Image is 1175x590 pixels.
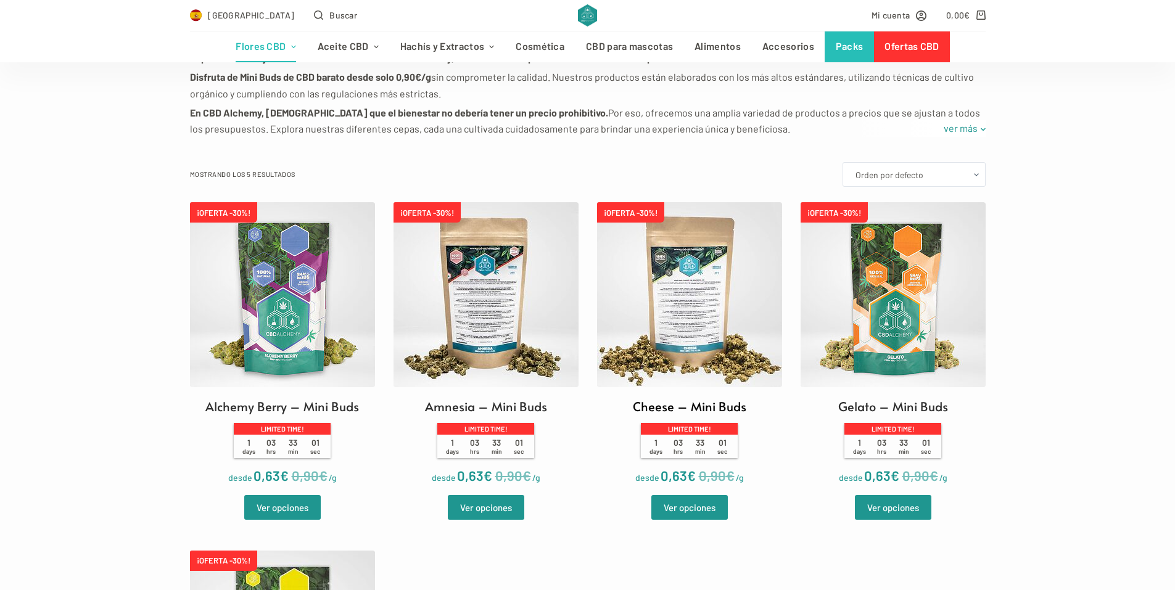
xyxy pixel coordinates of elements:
[635,472,659,483] span: desde
[190,202,375,486] a: ¡OFERTA -30%! Alchemy Berry – Mini Buds Limited time! 1days 03hrs 33min 01sec desde 0,63€/g
[921,448,931,455] span: sec
[946,8,985,22] a: Carro de compra
[699,467,735,483] bdi: 0,90
[872,8,910,22] span: Mi cuenta
[190,71,431,83] strong: Disfruta de Mini Buds de CBD barato desde solo 0,90€/g
[225,31,950,62] nav: Menú de cabecera
[877,448,886,455] span: hrs
[645,438,667,456] span: 1
[717,448,727,455] span: sec
[205,397,359,416] h2: Alchemy Berry – Mini Buds
[437,423,534,434] p: Limited time!
[484,467,492,483] span: €
[855,495,931,520] a: Elige las opciones para “Gelato - Mini Buds”
[244,495,321,520] a: Elige las opciones para “Alchemy Berry - Mini Buds”
[190,8,295,22] a: Select Country
[946,10,970,20] bdi: 0,00
[695,448,706,455] span: min
[492,448,502,455] span: min
[825,31,874,62] a: Packs
[849,438,871,456] span: 1
[457,467,492,483] bdi: 0,63
[839,472,863,483] span: desde
[190,105,986,137] p: Por eso, ofrecemos una amplia variedad de productos a precios que se ajustan a todos los presupue...
[329,8,357,22] span: Buscar
[667,438,690,456] span: 03
[871,438,893,456] span: 03
[208,8,294,22] span: [GEOGRAPHIC_DATA]
[939,472,947,483] span: /g
[446,448,459,455] span: days
[319,467,328,483] span: €
[801,202,868,223] span: ¡OFERTA -30%!
[266,448,276,455] span: hrs
[425,397,547,416] h2: Amnesia – Mini Buds
[597,202,782,486] a: ¡OFERTA -30%! Cheese – Mini Buds Limited time! 1days 03hrs 33min 01sec desde 0,63€/g
[578,4,597,27] img: CBD Alchemy
[310,448,320,455] span: sec
[532,472,540,483] span: /g
[505,31,575,62] a: Cosmética
[838,397,948,416] h2: Gelato – Mini Buds
[751,31,825,62] a: Accesorios
[464,438,486,456] span: 03
[872,8,927,22] a: Mi cuenta
[242,448,255,455] span: days
[260,438,282,456] span: 03
[874,31,950,62] a: Ofertas CBD
[442,438,464,456] span: 1
[687,467,696,483] span: €
[228,472,252,483] span: desde
[902,467,938,483] bdi: 0,90
[899,448,909,455] span: min
[936,120,986,136] a: ver más
[432,472,456,483] span: desde
[597,202,664,223] span: ¡OFERTA -30%!
[711,438,733,456] span: 01
[684,31,752,62] a: Alimentos
[864,467,899,483] bdi: 0,63
[280,467,289,483] span: €
[394,202,461,223] span: ¡OFERTA -30%!
[307,31,389,62] a: Aceite CBD
[661,467,696,483] bdi: 0,63
[522,467,531,483] span: €
[893,438,915,456] span: 33
[389,31,505,62] a: Hachís y Extractos
[448,495,524,520] a: Elige las opciones para “Amnesia - Mini Buds”
[282,438,305,456] span: 33
[234,423,330,434] p: Limited time!
[844,423,941,434] p: Limited time!
[726,467,735,483] span: €
[801,202,986,486] a: ¡OFERTA -30%! Gelato – Mini Buds Limited time! 1days 03hrs 33min 01sec desde 0,63€/g
[651,495,728,520] a: Elige las opciones para “Cheese - Mini Buds”
[649,448,662,455] span: days
[329,472,337,483] span: /g
[641,423,737,434] p: Limited time!
[736,472,744,483] span: /g
[190,69,986,102] p: sin comprometer la calidad. Nuestros productos están elaborados con los más altos estándares, uti...
[254,467,289,483] bdi: 0,63
[514,448,524,455] span: sec
[314,8,357,22] button: Abrir formulario de búsqueda
[508,438,530,456] span: 01
[292,467,328,483] bdi: 0,90
[190,9,202,22] img: ES Flag
[238,438,260,456] span: 1
[930,467,938,483] span: €
[190,107,608,118] strong: En CBD Alchemy, [DEMOGRAPHIC_DATA] que el bienestar no debería tener un precio prohibitivo.
[190,169,295,180] p: Mostrando los 5 resultados
[470,448,479,455] span: hrs
[853,448,866,455] span: days
[304,438,326,456] span: 01
[190,551,257,571] span: ¡OFERTA -30%!
[190,202,257,223] span: ¡OFERTA -30%!
[486,438,508,456] span: 33
[915,438,937,456] span: 01
[575,31,684,62] a: CBD para mascotas
[843,162,986,187] select: Pedido de la tienda
[495,467,531,483] bdi: 0,90
[633,397,746,416] h2: Cheese – Mini Buds
[225,31,307,62] a: Flores CBD
[394,202,579,486] a: ¡OFERTA -30%! Amnesia – Mini Buds Limited time! 1days 03hrs 33min 01sec desde 0,63€/g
